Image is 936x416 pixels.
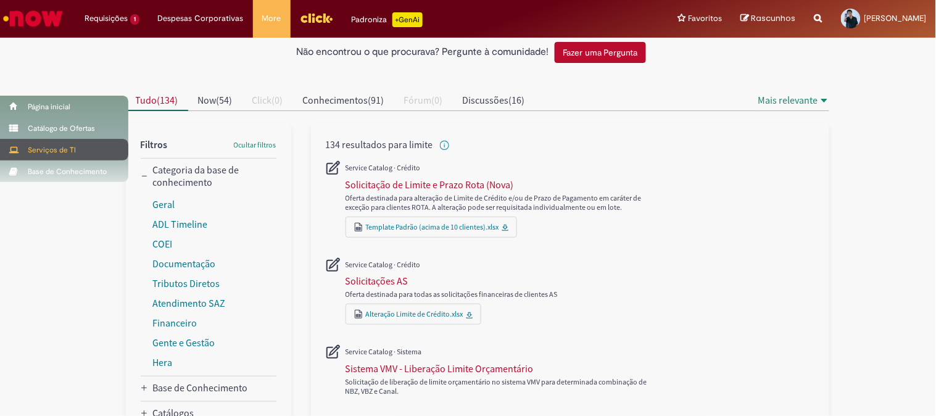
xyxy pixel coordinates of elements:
p: +GenAi [392,12,423,27]
img: ServiceNow [1,6,65,31]
a: Rascunhos [741,13,796,25]
span: Favoritos [689,12,723,25]
span: Despesas Corporativas [158,12,244,25]
span: More [262,12,281,25]
div: Padroniza [352,12,423,27]
span: 1 [130,14,139,25]
span: Rascunhos [752,12,796,24]
span: Requisições [85,12,128,25]
button: Fazer uma Pergunta [555,42,646,63]
span: [PERSON_NAME] [864,13,927,23]
img: click_logo_yellow_360x200.png [300,9,333,27]
h2: Não encontrou o que procurava? Pergunte à comunidade! [296,47,549,58]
